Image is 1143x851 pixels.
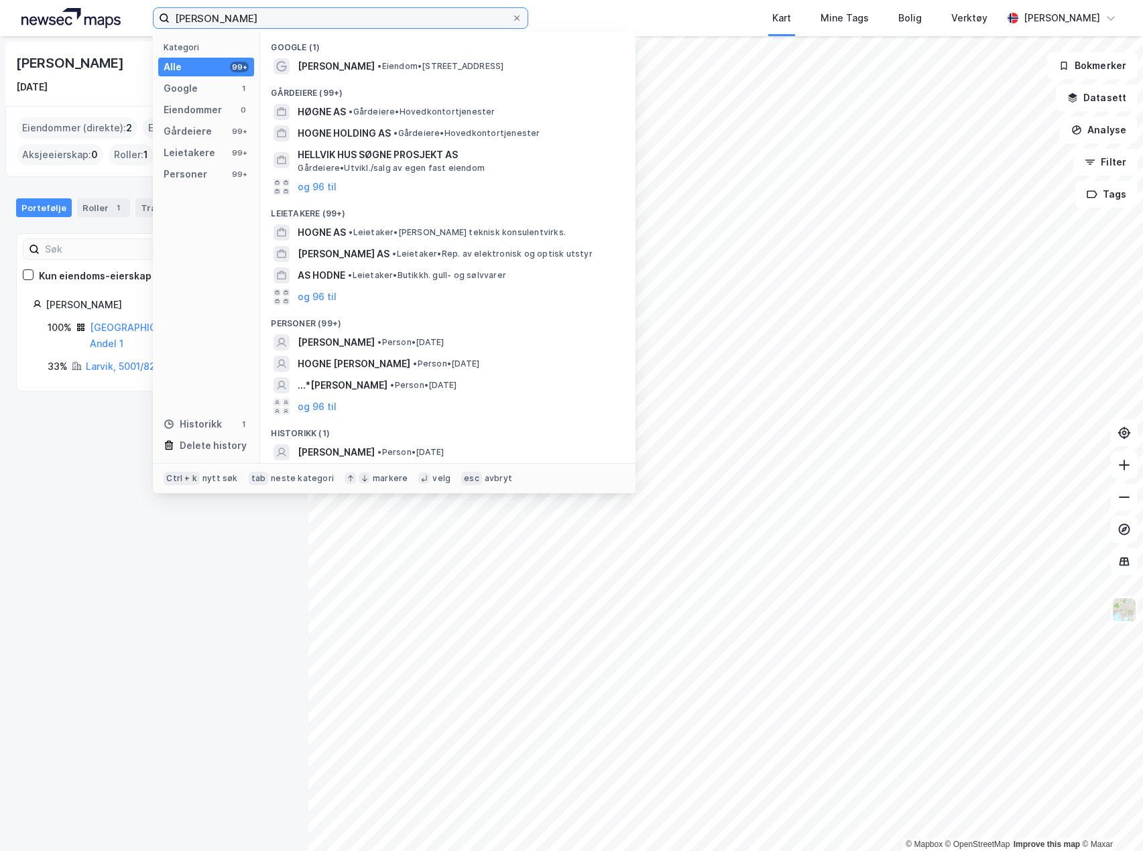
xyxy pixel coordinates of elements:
span: • [377,61,381,71]
img: logo.a4113a55bc3d86da70a041830d287a7e.svg [21,8,121,28]
a: OpenStreetMap [945,840,1010,849]
div: [PERSON_NAME] [16,52,126,74]
button: og 96 til [298,289,337,305]
span: Gårdeiere • Hovedkontortjenester [349,107,495,117]
button: Filter [1073,149,1138,176]
div: Kart [772,10,791,26]
span: 0 [91,147,98,163]
span: Gårdeiere • Hovedkontortjenester [394,128,540,139]
div: tab [249,472,269,485]
div: Kategori [164,42,254,52]
a: Larvik, 5001/82 [86,361,156,372]
div: Portefølje [16,198,72,217]
button: Tags [1075,181,1138,208]
span: AS HODNE [298,267,345,283]
div: esc [461,472,482,485]
input: Søk på adresse, matrikkel, gårdeiere, leietakere eller personer [170,8,512,28]
span: Person • [DATE] [413,358,479,369]
span: [PERSON_NAME] [298,334,375,350]
span: • [348,270,352,280]
div: Gårdeiere [164,123,212,139]
div: Transaksjoner [135,198,227,217]
div: 99+ [230,62,249,72]
button: og 96 til [298,399,337,415]
span: 2 [126,120,132,136]
iframe: Chat Widget [1076,787,1143,851]
div: Eiendommer (direkte) : [17,117,137,139]
div: nytt søk [202,473,238,484]
span: HELLVIK HUS SØGNE PROSJEKT AS [298,147,619,163]
div: Gårdeiere (99+) [260,77,636,101]
div: Historikk [164,416,222,432]
div: [PERSON_NAME] [1024,10,1100,26]
button: og 96 til [298,179,337,195]
span: Leietaker • Rep. av elektronisk og optisk utstyr [392,249,592,259]
span: • [349,107,353,117]
span: [PERSON_NAME] AS [298,246,389,262]
button: Datasett [1056,84,1138,111]
span: • [392,249,396,259]
span: HOGNE [PERSON_NAME] [298,356,410,372]
div: Verktøy [951,10,987,26]
div: Aksjeeierskap : [17,144,103,166]
span: 1 [143,147,148,163]
span: [PERSON_NAME] [298,444,375,460]
div: velg [432,473,450,484]
div: neste kategori [271,473,334,484]
div: Kun eiendoms-eierskap [39,268,152,284]
div: ( hjemmelshaver ) [86,358,233,375]
div: markere [373,473,408,484]
span: Person • [DATE] [377,447,444,458]
span: [PERSON_NAME] [298,58,375,74]
span: Person • [DATE] [377,337,444,348]
div: Personer [164,166,207,182]
div: Personer (99+) [260,308,636,332]
span: Person • [DATE] [390,380,457,391]
div: 0 [238,105,249,115]
span: Leietaker • [PERSON_NAME] teknisk konsulentvirks. [349,227,566,238]
div: Eiendommer (Indirekte) : [143,117,272,139]
img: Z [1111,597,1137,623]
div: 33% [48,358,68,375]
button: Bokmerker [1047,52,1138,79]
a: [GEOGRAPHIC_DATA], 233/414/0/0 - Andel 1 [90,322,258,349]
button: Analyse [1060,117,1138,143]
span: • [390,380,394,390]
div: Leietakere (99+) [260,198,636,222]
span: Eiendom • [STREET_ADDRESS] [377,61,503,72]
span: HØGNE AS [298,104,346,120]
a: Mapbox [906,840,943,849]
div: Google [164,80,198,96]
div: Kontrollprogram for chat [1076,787,1143,851]
span: HOGNE AS [298,224,346,241]
span: • [377,337,381,347]
span: Leietaker • Butikkh. gull- og sølvvarer [348,270,506,281]
div: Bolig [898,10,922,26]
span: • [349,227,353,237]
div: Delete history [180,438,247,454]
div: 100% [48,320,72,336]
div: Alle [164,59,182,75]
div: [PERSON_NAME] [46,297,276,313]
div: Eiendommer [164,102,222,118]
span: ...*[PERSON_NAME] [298,377,387,393]
div: Google (1) [260,31,636,56]
div: Roller : [109,144,154,166]
div: Historikk (1) [260,417,636,442]
div: 1 [238,83,249,94]
div: 1 [238,419,249,430]
a: Improve this map [1014,840,1080,849]
div: 1 [111,201,125,214]
div: Roller [77,198,130,217]
span: • [377,447,381,457]
div: 99+ [230,126,249,137]
div: Ctrl + k [164,472,200,485]
div: [DATE] [16,79,48,95]
span: • [413,358,417,369]
div: avbryt [485,473,512,484]
span: • [394,128,398,138]
span: HOGNE HOLDING AS [298,125,391,141]
span: Gårdeiere • Utvikl./salg av egen fast eiendom [298,163,485,174]
div: Leietakere [164,145,215,161]
input: Søk [40,239,186,259]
